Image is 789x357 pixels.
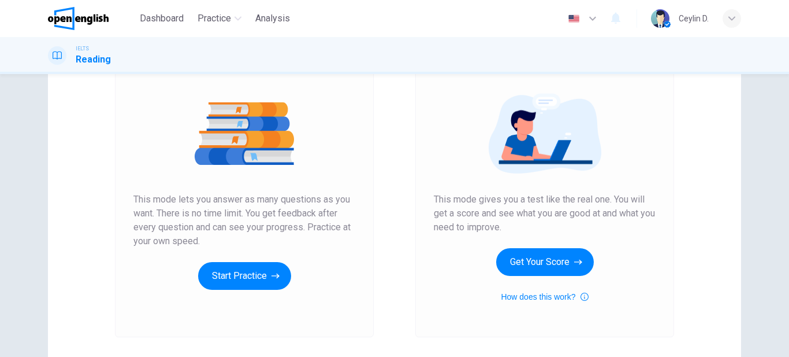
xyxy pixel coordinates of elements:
[76,53,111,67] h1: Reading
[140,12,184,25] span: Dashboard
[679,12,709,25] div: Ceylin D.
[567,14,581,23] img: en
[135,8,188,29] button: Dashboard
[434,193,656,234] span: This mode gives you a test like the real one. You will get a score and see what you are good at a...
[133,193,355,248] span: This mode lets you answer as many questions as you want. There is no time limit. You get feedback...
[501,290,588,304] button: How does this work?
[193,8,246,29] button: Practice
[76,45,89,53] span: IELTS
[198,12,231,25] span: Practice
[496,248,594,276] button: Get Your Score
[255,12,290,25] span: Analysis
[651,9,669,28] img: Profile picture
[198,262,291,290] button: Start Practice
[251,8,295,29] button: Analysis
[48,7,109,30] img: OpenEnglish logo
[48,7,135,30] a: OpenEnglish logo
